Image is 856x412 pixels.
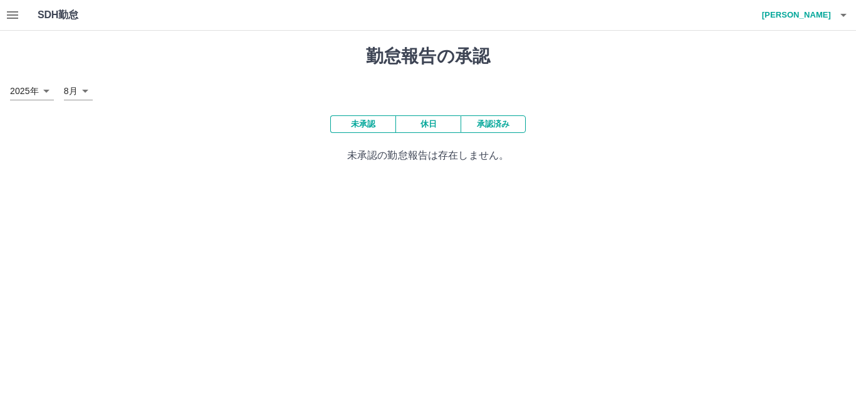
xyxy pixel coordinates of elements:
div: 8月 [64,82,93,100]
button: 休日 [395,115,461,133]
div: 2025年 [10,82,54,100]
p: 未承認の勤怠報告は存在しません。 [10,148,846,163]
button: 承認済み [461,115,526,133]
button: 未承認 [330,115,395,133]
h1: 勤怠報告の承認 [10,46,846,67]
